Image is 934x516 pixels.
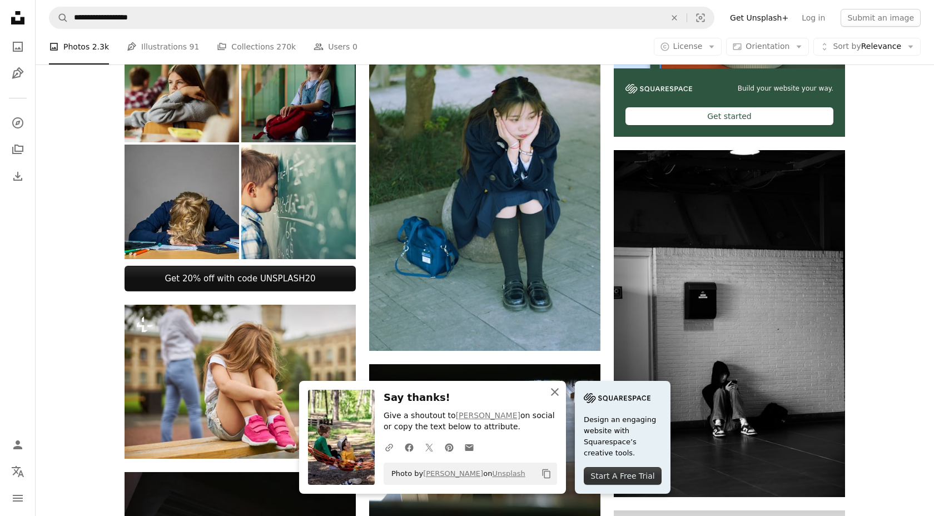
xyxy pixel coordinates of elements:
[399,436,419,458] a: Share on Facebook
[459,436,479,458] a: Share over email
[49,7,68,28] button: Search Unsplash
[384,410,557,433] p: Give a shoutout to on social or copy the text below to attribute.
[584,467,662,485] div: Start A Free Trial
[673,42,703,51] span: License
[813,38,921,56] button: Sort byRelevance
[7,487,29,509] button: Menu
[439,436,459,458] a: Share on Pinterest
[241,28,356,142] img: Pensive little girl sitting alone at school hallway.
[125,28,239,142] img: Thoughtful schoolgirl among her classmates at elementary school.
[423,469,483,478] a: [PERSON_NAME]
[241,145,356,259] img: This is too hard
[7,165,29,187] a: Download History
[7,7,29,31] a: Home — Unsplash
[276,41,296,53] span: 270k
[841,9,921,27] button: Submit an image
[7,434,29,456] a: Log in / Sign up
[217,29,296,64] a: Collections 270k
[614,318,845,328] a: Person sits alone, head down, against the wall.
[584,414,662,459] span: Design an engaging website with Squarespace’s creative tools.
[456,411,520,420] a: [PERSON_NAME]
[190,41,200,53] span: 91
[314,29,357,64] a: Users 0
[369,172,600,182] a: woman in black jacket and black pants sitting on concrete bench
[125,305,356,459] img: Young girl sitting in a playground in the day with her face in her lap because she is sad
[125,145,239,259] img: frustrated teenager doing homework
[537,464,556,483] button: Copy to clipboard
[833,42,861,51] span: Sort by
[795,9,832,27] a: Log in
[625,107,833,125] div: Get started
[738,84,833,93] span: Build your website your way.
[384,390,557,406] h3: Say thanks!
[614,150,845,497] img: Person sits alone, head down, against the wall.
[726,38,809,56] button: Orientation
[654,38,722,56] button: License
[687,7,714,28] button: Visual search
[7,62,29,85] a: Illustrations
[833,41,901,52] span: Relevance
[49,7,714,29] form: Find visuals sitewide
[7,138,29,161] a: Collections
[125,376,356,386] a: Young girl sitting in a playground in the day with her face in her lap because she is sad
[662,7,687,28] button: Clear
[7,112,29,134] a: Explore
[125,266,356,291] a: Get 20% off with code UNSPLASH20
[492,469,525,478] a: Unsplash
[419,436,439,458] a: Share on Twitter
[352,41,357,53] span: 0
[127,29,199,64] a: Illustrations 91
[369,4,600,351] img: woman in black jacket and black pants sitting on concrete bench
[7,460,29,483] button: Language
[584,390,650,406] img: file-1705255347840-230a6ab5bca9image
[723,9,795,27] a: Get Unsplash+
[746,42,789,51] span: Orientation
[575,381,670,494] a: Design an engaging website with Squarespace’s creative tools.Start A Free Trial
[7,36,29,58] a: Photos
[386,465,525,483] span: Photo by on
[625,84,692,93] img: file-1606177908946-d1eed1cbe4f5image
